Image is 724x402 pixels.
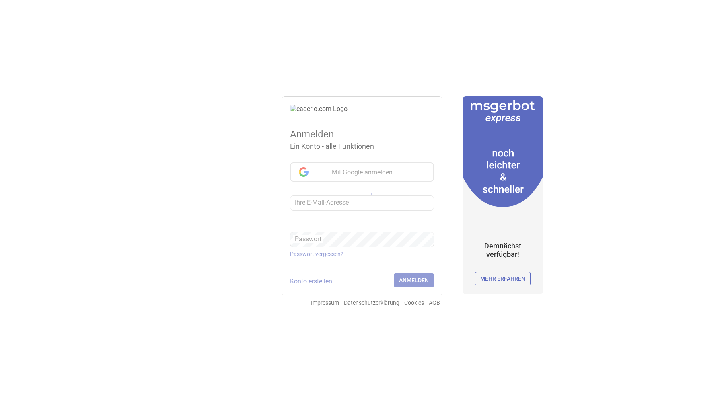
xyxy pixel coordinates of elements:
[404,299,424,306] a: Cookies
[475,272,531,285] a: Mehr erfahren
[429,299,440,306] a: AGB
[344,299,399,306] a: Datenschutzerklärung
[471,242,535,258] h2: Demnächst verfügbar!
[311,299,339,306] a: Impressum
